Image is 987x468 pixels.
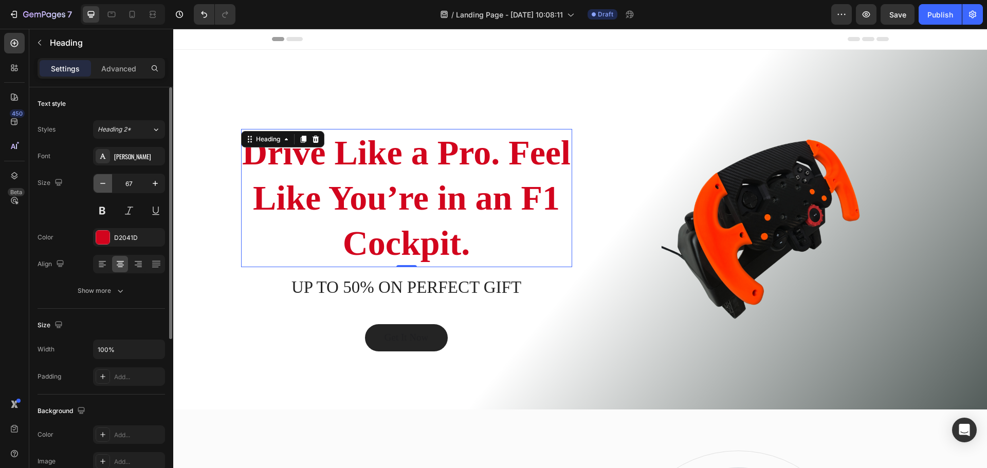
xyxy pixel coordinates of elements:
div: Size [38,176,65,190]
span: Heading 2* [98,125,131,134]
div: 450 [10,109,25,118]
div: Styles [38,125,56,134]
div: Padding [38,372,61,381]
div: Open Intercom Messenger [952,418,977,442]
div: Add... [114,457,162,466]
div: Size [38,319,65,332]
img: Alt Image [415,35,746,366]
div: Background [38,404,87,418]
p: 7 [67,8,72,21]
div: Add... [114,430,162,440]
div: Font [38,152,50,161]
p: Advanced [101,63,136,74]
button: Show more [38,282,165,300]
div: Image [38,457,56,466]
div: [PERSON_NAME] [114,152,162,161]
div: Color [38,233,53,242]
button: Save [881,4,915,25]
span: / [451,9,454,20]
span: Save [889,10,906,19]
iframe: Design area [173,29,987,468]
div: Show more [78,286,125,296]
div: Width [38,345,54,354]
div: Color [38,430,53,439]
div: Get It Now [211,303,255,315]
span: Landing Page - [DATE] 10:08:11 [456,9,563,20]
p: Settings [51,63,80,74]
span: Draft [598,10,613,19]
input: Auto [94,340,164,359]
div: Undo/Redo [194,4,235,25]
button: Heading 2* [93,120,165,139]
div: D2041D [114,233,162,242]
p: Heading [50,36,161,49]
div: Text style [38,99,66,108]
div: Align [38,257,66,271]
div: Beta [8,188,25,196]
div: Publish [927,9,953,20]
a: Get It Now [192,295,275,323]
div: Add... [114,372,162,382]
button: 7 [4,4,77,25]
button: Publish [919,4,962,25]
